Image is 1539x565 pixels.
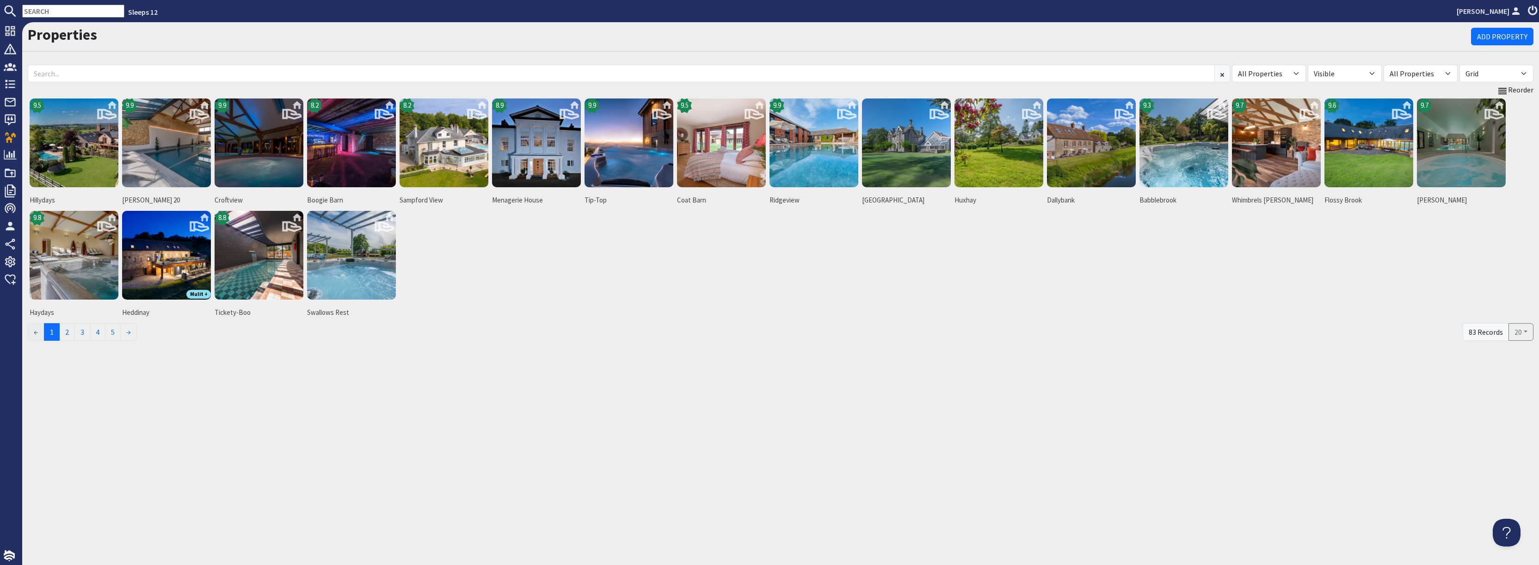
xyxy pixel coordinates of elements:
a: 2 [59,323,75,341]
span: 9.5 [33,100,41,111]
img: Cowslip Manor's icon [862,98,951,187]
a: Whimbrels Barton's icon9.7Whimbrels [PERSON_NAME] [1230,97,1323,209]
img: Ridgeview's icon [769,98,858,187]
button: 20 [1508,323,1533,341]
img: Sampford View's icon [400,98,488,187]
a: Heddinay's iconMulit +Heddinay [120,209,213,321]
a: Croftview's icon9.9Croftview [213,97,305,209]
div: 83 Records [1463,323,1509,341]
img: Dallybank's icon [1047,98,1136,187]
span: Hillydays [30,195,118,206]
a: Huxhay's iconHuxhay [953,97,1045,209]
img: Tip-Top's icon [585,98,673,187]
img: Coat Barn's icon [677,98,766,187]
img: Churchill 20's icon [122,98,211,187]
a: Flossy Brook's icon9.6Flossy Brook [1323,97,1415,209]
span: [PERSON_NAME] [1417,195,1506,206]
a: Sleeps 12 [128,7,158,17]
span: Menagerie House [492,195,581,206]
a: Properties [28,25,97,44]
img: Flossy Brook's icon [1324,98,1413,187]
img: Babblebrook's icon [1139,98,1228,187]
a: Sampford View's icon8.2Sampford View [398,97,490,209]
span: 9.9 [218,100,226,111]
span: [GEOGRAPHIC_DATA] [862,195,951,206]
a: Tip-Top's icon9.9Tip-Top [583,97,675,209]
a: Tickety-Boo's icon8.8Tickety-Boo [213,209,305,321]
iframe: Toggle Customer Support [1493,519,1521,547]
span: Sampford View [400,195,488,206]
a: Ridgeview's icon9.9Ridgeview [768,97,860,209]
span: 9.9 [126,100,134,111]
span: Whimbrels [PERSON_NAME] [1232,195,1321,206]
span: 9.8 [33,213,41,223]
a: 4 [90,323,105,341]
span: Haydays [30,307,118,318]
span: Huxhay [954,195,1043,206]
input: Search... [28,65,1215,82]
a: → [120,323,137,341]
span: Tickety-Boo [215,307,303,318]
span: 9.7 [1421,100,1428,111]
span: Croftview [215,195,303,206]
img: Swallows Rest's icon [307,211,396,300]
a: Haydays's icon9.8Haydays [28,209,120,321]
a: Coat Barn's icon9.5Coat Barn [675,97,768,209]
span: [PERSON_NAME] 20 [122,195,211,206]
a: 5 [105,323,121,341]
img: Haydays's icon [30,211,118,300]
span: 8.2 [311,100,319,111]
a: Kingshay Barton's icon9.7[PERSON_NAME] [1415,97,1508,209]
img: staytech_i_w-64f4e8e9ee0a9c174fd5317b4b171b261742d2d393467e5bdba4413f4f884c10.svg [4,550,15,561]
a: Hillydays's icon9.5Hillydays [28,97,120,209]
span: Swallows Rest [307,307,396,318]
img: Huxhay's icon [954,98,1043,187]
span: Ridgeview [769,195,858,206]
span: 9.6 [1328,100,1336,111]
img: Menagerie House's icon [492,98,581,187]
img: Heddinay's icon [122,211,211,300]
img: Whimbrels Barton's icon [1232,98,1321,187]
img: Croftview's icon [215,98,303,187]
span: Babblebrook [1139,195,1228,206]
a: Menagerie House's icon8.9Menagerie House [490,97,583,209]
span: 8.8 [218,213,226,223]
span: 9.7 [1236,100,1244,111]
span: Boogie Barn [307,195,396,206]
span: 9.3 [1143,100,1151,111]
span: Tip-Top [585,195,673,206]
span: 9.9 [773,100,781,111]
input: SEARCH [22,5,124,18]
span: 8.9 [496,100,504,111]
a: Add Property [1471,28,1533,45]
span: Flossy Brook [1324,195,1413,206]
img: Boogie Barn's icon [307,98,396,187]
span: Dallybank [1047,195,1136,206]
a: 3 [74,323,90,341]
a: [PERSON_NAME] [1457,6,1522,17]
span: 1 [44,323,60,341]
a: Churchill 20's icon9.9[PERSON_NAME] 20 [120,97,213,209]
a: Reorder [1497,84,1533,96]
span: Mulit + [186,290,211,299]
img: Kingshay Barton's icon [1417,98,1506,187]
a: Swallows Rest's iconSwallows Rest [305,209,398,321]
span: 8.2 [403,100,411,111]
a: Babblebrook's icon9.3Babblebrook [1138,97,1230,209]
span: Coat Barn [677,195,766,206]
span: Heddinay [122,307,211,318]
img: Tickety-Boo's icon [215,211,303,300]
span: 9.9 [588,100,596,111]
a: Cowslip Manor's icon[GEOGRAPHIC_DATA] [860,97,953,209]
img: Hillydays's icon [30,98,118,187]
span: 9.5 [681,100,689,111]
a: Boogie Barn's icon8.2Boogie Barn [305,97,398,209]
a: Dallybank's iconDallybank [1045,97,1138,209]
